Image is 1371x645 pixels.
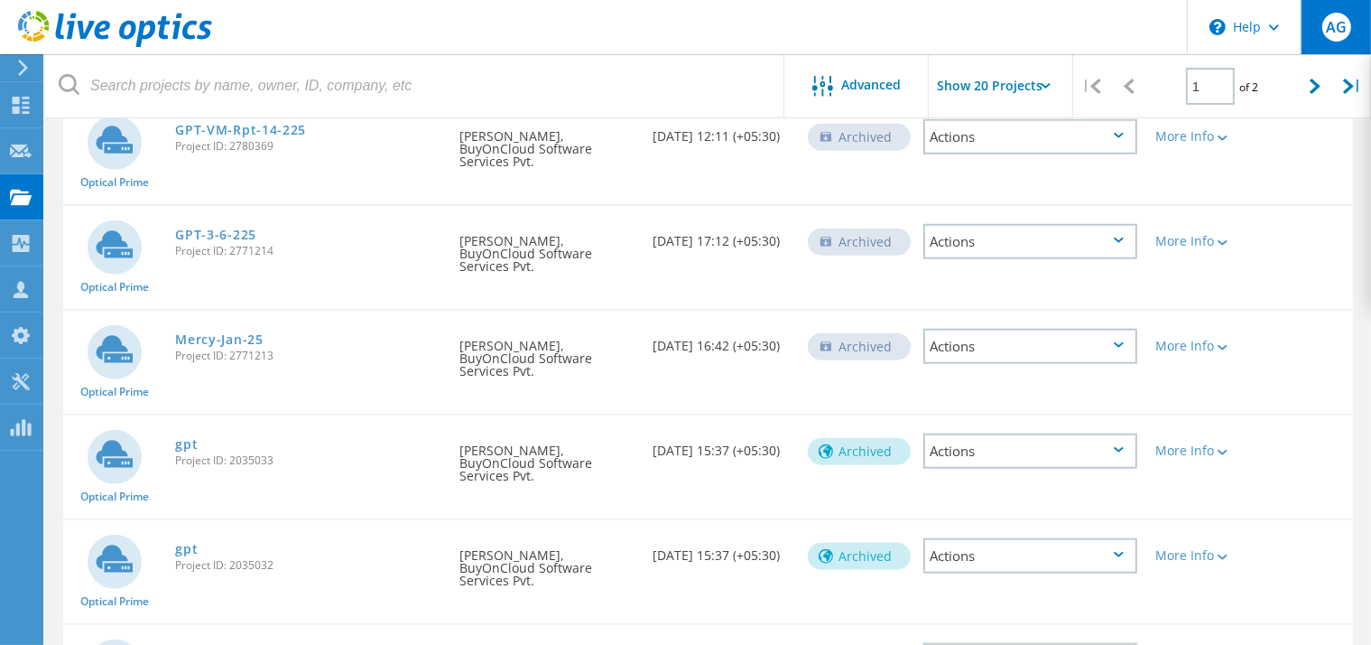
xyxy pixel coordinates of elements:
span: Project ID: 2035032 [175,560,440,571]
a: GPT-VM-Rpt-14-225 [175,124,306,136]
svg: \n [1209,19,1226,35]
span: Optical Prime [80,596,149,607]
span: Optical Prime [80,491,149,502]
div: [DATE] 15:37 (+05:30) [644,416,798,475]
div: | [1073,54,1110,118]
div: Actions [923,224,1137,259]
div: [PERSON_NAME], BuyOnCloud Software Services Pvt. [450,520,644,605]
div: Archived [808,124,911,151]
span: Optical Prime [80,387,149,397]
span: Optical Prime [80,282,149,293]
span: Project ID: 2771213 [175,351,440,361]
div: | [1334,54,1371,118]
div: [PERSON_NAME], BuyOnCloud Software Services Pvt. [450,311,644,396]
div: More Info [1155,549,1240,562]
div: Actions [923,119,1137,154]
div: [PERSON_NAME], BuyOnCloud Software Services Pvt. [450,206,644,291]
div: [DATE] 15:37 (+05:30) [644,520,798,580]
div: More Info [1155,340,1240,352]
span: Advanced [842,79,902,91]
a: Mercy-Jan-25 [175,333,263,346]
div: Archived [808,438,911,465]
div: More Info [1155,444,1240,457]
div: Archived [808,333,911,360]
span: Project ID: 2771214 [175,246,440,257]
div: [DATE] 16:42 (+05:30) [644,311,798,370]
span: Project ID: 2780369 [175,141,440,152]
input: Search projects by name, owner, ID, company, etc [45,54,785,117]
div: More Info [1155,235,1240,248]
a: Live Optics Dashboard [18,38,212,51]
span: of 2 [1239,79,1258,95]
div: Actions [923,329,1137,364]
div: Actions [923,434,1137,469]
a: gpt [175,438,198,451]
div: [PERSON_NAME], BuyOnCloud Software Services Pvt. [450,416,644,500]
div: [DATE] 12:11 (+05:30) [644,101,798,161]
span: Optical Prime [80,177,149,188]
a: gpt [175,543,198,556]
div: More Info [1155,130,1240,143]
span: Project ID: 2035033 [175,455,440,466]
div: [DATE] 17:12 (+05:30) [644,206,798,266]
div: Actions [923,538,1137,574]
div: [PERSON_NAME], BuyOnCloud Software Services Pvt. [450,101,644,186]
div: Archived [808,229,911,256]
span: AG [1326,20,1347,34]
a: GPT-3-6-225 [175,229,256,241]
div: Archived [808,543,911,570]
